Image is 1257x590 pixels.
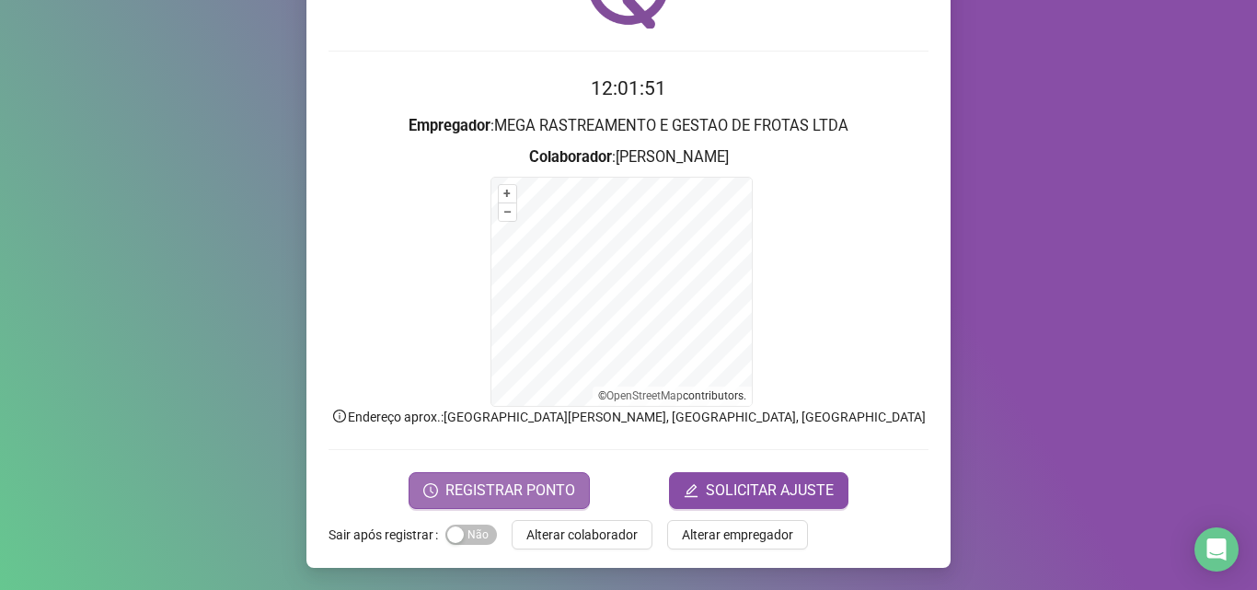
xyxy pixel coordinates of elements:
strong: Colaborador [529,148,612,166]
li: © contributors. [598,389,746,402]
span: REGISTRAR PONTO [445,480,575,502]
button: Alterar colaborador [512,520,652,550]
h3: : MEGA RASTREAMENTO E GESTAO DE FROTAS LTDA [329,114,928,138]
button: Alterar empregador [667,520,808,550]
a: OpenStreetMap [606,389,683,402]
button: + [499,185,516,202]
span: Alterar colaborador [526,525,638,545]
p: Endereço aprox. : [GEOGRAPHIC_DATA][PERSON_NAME], [GEOGRAPHIC_DATA], [GEOGRAPHIC_DATA] [329,407,928,427]
span: SOLICITAR AJUSTE [706,480,834,502]
label: Sair após registrar [329,520,445,550]
span: info-circle [331,408,348,424]
span: clock-circle [423,483,438,498]
time: 12:01:51 [591,77,666,99]
button: REGISTRAR PONTO [409,472,590,509]
button: – [499,203,516,221]
button: editSOLICITAR AJUSTE [669,472,848,509]
strong: Empregador [409,117,490,134]
div: Open Intercom Messenger [1194,527,1239,572]
h3: : [PERSON_NAME] [329,145,928,169]
span: Alterar empregador [682,525,793,545]
span: edit [684,483,698,498]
